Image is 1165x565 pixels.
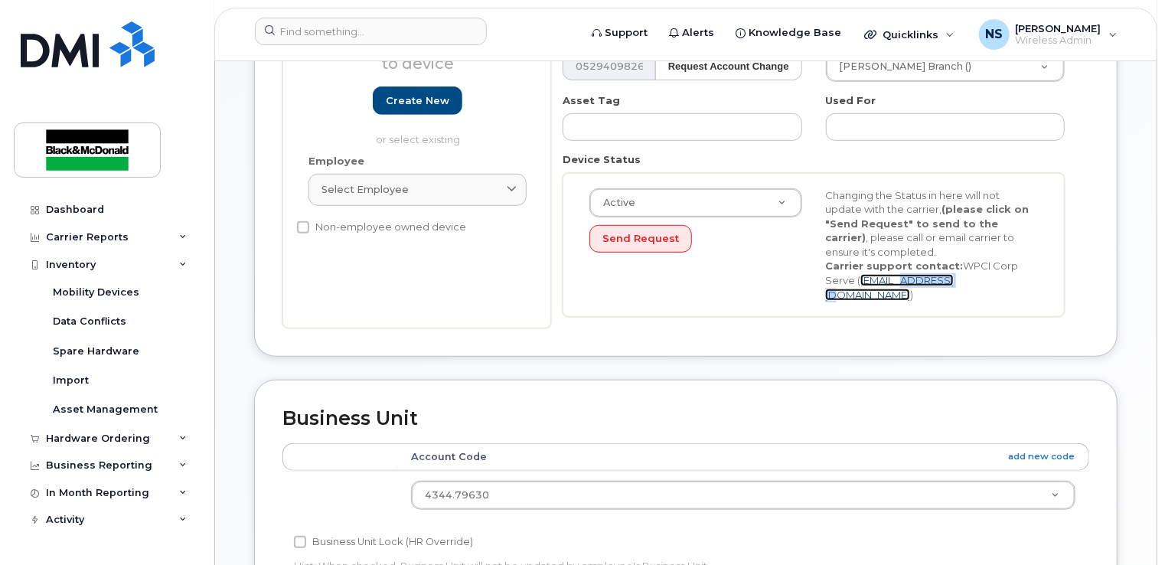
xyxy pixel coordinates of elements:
label: Asset Tag [563,93,620,108]
span: [PERSON_NAME] Branch () [831,60,972,73]
h3: Employee [308,21,527,72]
a: add new code [1008,450,1075,463]
h2: Business Unit [282,408,1089,429]
span: Alerts [682,25,714,41]
button: Request Account Change [655,53,802,81]
label: Used For [826,93,876,108]
p: or select existing [308,132,527,147]
strong: Request Account Change [668,60,789,72]
input: Non-employee owned device [297,221,309,234]
a: Create new [373,87,462,115]
span: Select employee [321,182,409,197]
th: Account Code [397,443,1089,471]
label: Non-employee owned device [297,218,466,237]
span: Active [594,196,635,210]
span: Support [605,25,648,41]
div: Quicklinks [853,19,965,50]
input: Business Unit Lock (HR Override) [294,536,306,548]
span: 4344.79630 [425,489,489,501]
input: Find something... [255,18,487,45]
div: Changing the Status in here will not update with the carrier, , please call or email carrier to e... [814,188,1049,302]
span: [PERSON_NAME] [1016,22,1101,34]
strong: Carrier support contact: [825,260,963,272]
button: Send Request [589,225,692,253]
a: Knowledge Base [725,18,852,48]
strong: (please click on "Send Request" to send to the carrier) [825,203,1029,243]
a: Active [590,189,801,217]
span: Quicklinks [883,28,938,41]
a: Support [581,18,658,48]
span: Wireless Admin [1016,34,1101,47]
div: Nikki Sarabacha [968,19,1128,50]
a: Alerts [658,18,725,48]
span: Knowledge Base [749,25,841,41]
a: 4344.79630 [412,482,1075,509]
a: Select employee [308,174,527,205]
span: to device [381,54,454,73]
label: Device Status [563,152,641,167]
span: NS [985,25,1003,44]
a: [EMAIL_ADDRESS][DOMAIN_NAME] [825,274,954,301]
a: [PERSON_NAME] Branch () [827,54,1064,81]
label: Business Unit Lock (HR Override) [294,533,473,551]
label: Employee [308,154,364,168]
